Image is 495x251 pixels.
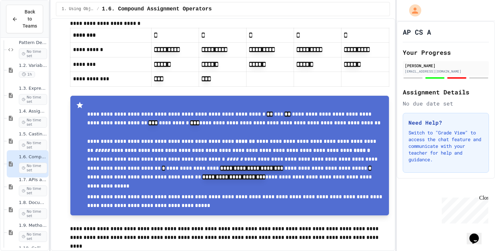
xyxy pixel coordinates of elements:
[19,117,47,128] span: No time set
[408,119,483,127] h3: Need Help?
[405,62,487,69] div: [PERSON_NAME]
[19,109,47,114] span: 1.4. Assignment and Input
[19,208,47,219] span: No time set
[19,140,47,151] span: No time set
[402,3,423,18] div: My Account
[403,99,489,108] div: No due date set
[403,48,489,57] h2: Your Progress
[19,185,47,196] span: No time set
[19,231,47,242] span: No time set
[403,27,431,37] h1: AP CS A
[19,48,47,59] span: No time set
[19,131,47,137] span: 1.5. Casting and Ranges of Values
[439,195,488,223] iframe: chat widget
[405,69,487,74] div: [EMAIL_ADDRESS][DOMAIN_NAME]
[19,177,47,183] span: 1.7. APIs and Libraries
[403,87,489,97] h2: Assignment Details
[19,63,47,69] span: 1.2. Variables and Data Types
[19,40,47,46] span: Pattern Detective
[19,200,47,206] span: 1.8. Documentation with Comments and Preconditions
[62,6,94,12] span: 1. Using Objects and Methods
[19,86,47,91] span: 1.3. Expressions and Output [New]
[19,154,47,160] span: 1.6. Compound Assignment Operators
[6,5,43,33] button: Back to Teams
[408,129,483,163] p: Switch to "Grade View" to access the chat feature and communicate with your teacher for help and ...
[19,223,47,228] span: 1.9. Method Signatures
[102,5,211,13] span: 1.6. Compound Assignment Operators
[97,6,99,12] span: /
[3,3,46,43] div: Chat with us now!Close
[19,94,47,105] span: No time set
[19,163,47,173] span: No time set
[467,224,488,244] iframe: chat widget
[19,71,35,78] span: 1h
[22,8,37,30] span: Back to Teams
